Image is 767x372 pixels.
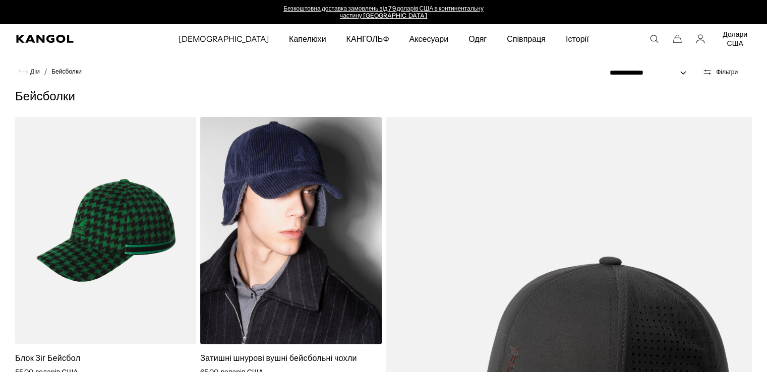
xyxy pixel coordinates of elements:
[606,68,696,78] select: Сортувати за: Рекомендовані
[409,34,449,44] font: Аксесуари
[15,117,196,344] img: Блок Зіг Бейсбол
[19,67,40,76] a: Дім
[696,34,705,43] a: Обліковий запис
[30,68,40,75] font: Дім
[566,34,589,44] font: Історії
[673,34,682,43] button: Кошик
[650,34,659,43] summary: Пошук тут
[178,34,269,44] font: [DEMOGRAPHIC_DATA]
[336,24,399,53] a: КАНГОЛЬФ
[346,34,389,44] font: КАНГОЛЬФ
[289,34,326,44] font: Капелюхи
[280,5,488,19] div: Оголошення
[280,5,488,19] slideshow-component: Панель оголошень
[497,24,556,53] a: Співпраця
[15,91,75,103] font: Бейсболки
[399,24,459,53] a: Аксесуари
[168,24,279,53] a: [DEMOGRAPHIC_DATA]
[200,117,381,344] img: Затишні шнурові вушні бейсбольні чохли
[283,5,484,19] a: Безкоштовна доставка замовлень від 79 доларів США в континентальну частину [GEOGRAPHIC_DATA]
[44,67,47,77] font: /
[507,34,546,44] font: Співпраця
[716,68,738,76] font: Фільтри
[468,34,487,44] font: Одяг
[556,24,599,53] a: Історії
[279,24,336,53] a: Капелюхи
[723,30,747,48] font: Долари США
[458,24,497,53] a: Одяг
[16,35,117,43] a: Кангол
[51,68,82,75] a: Бейсболки
[696,68,744,77] button: Відкрити фільтри
[15,353,80,363] a: Блок Зіг Бейсбол
[719,30,751,48] button: Долари США
[280,5,488,19] div: 1 з 2
[200,353,357,363] a: Затишні шнурові вушні бейсбольні чохли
